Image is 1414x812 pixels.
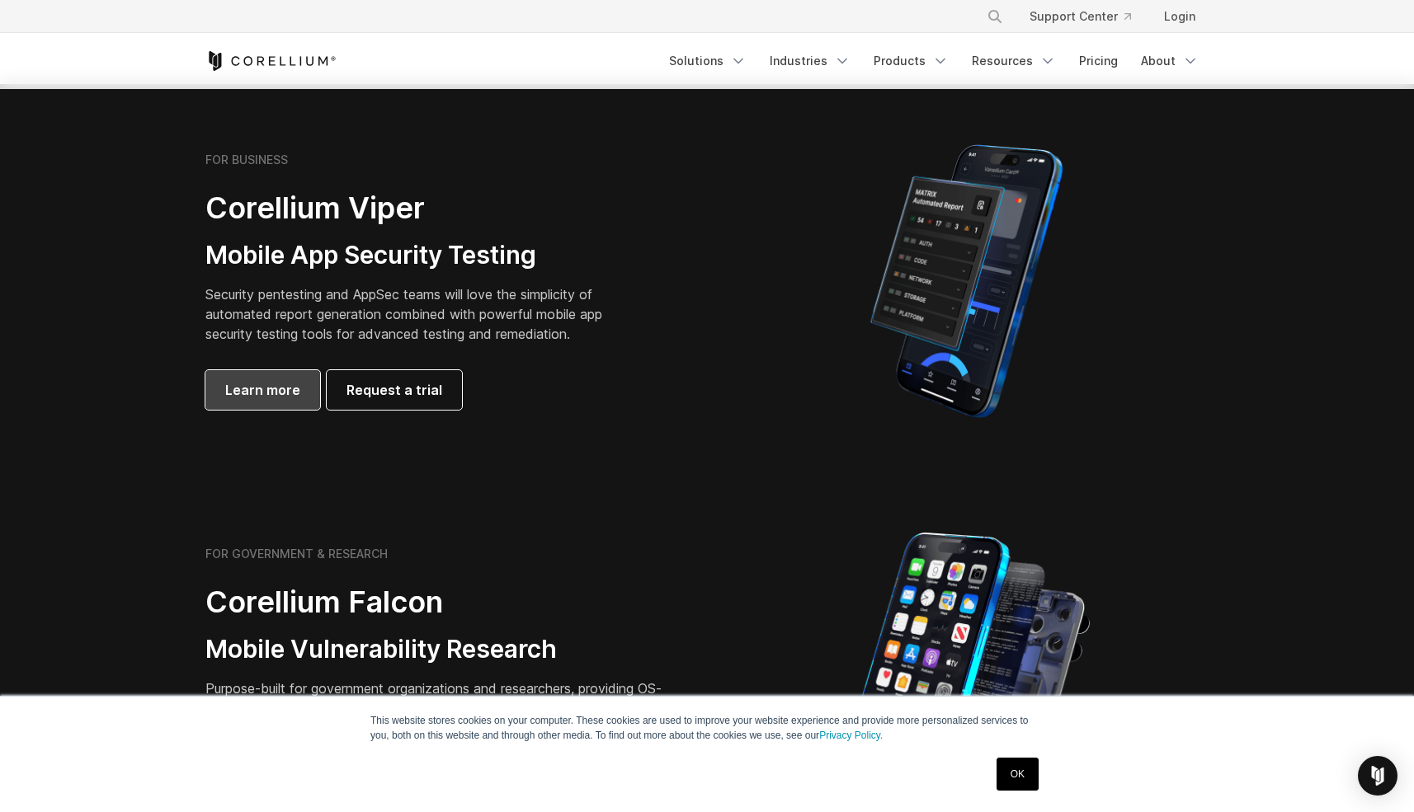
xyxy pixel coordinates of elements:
h6: FOR BUSINESS [205,153,288,167]
h3: Mobile App Security Testing [205,240,628,271]
h2: Corellium Falcon [205,584,667,621]
p: Purpose-built for government organizations and researchers, providing OS-level capabilities and p... [205,678,667,738]
a: Resources [962,46,1066,76]
a: Privacy Policy. [819,730,883,741]
span: Learn more [225,380,300,400]
p: This website stores cookies on your computer. These cookies are used to improve your website expe... [370,713,1044,743]
a: Industries [760,46,860,76]
a: About [1131,46,1209,76]
div: Open Intercom Messenger [1358,756,1398,796]
a: Pricing [1069,46,1128,76]
a: Support Center [1016,2,1144,31]
a: OK [997,758,1039,791]
a: Learn more [205,370,320,410]
h2: Corellium Viper [205,190,628,227]
a: Corellium Home [205,51,337,71]
div: Navigation Menu [659,46,1209,76]
a: Solutions [659,46,756,76]
a: Request a trial [327,370,462,410]
span: Request a trial [346,380,442,400]
button: Search [980,2,1010,31]
h6: FOR GOVERNMENT & RESEARCH [205,547,388,561]
h3: Mobile Vulnerability Research [205,634,667,665]
p: Security pentesting and AppSec teams will love the simplicity of automated report generation comb... [205,284,628,344]
img: Corellium MATRIX automated report on iPhone showing app vulnerability test results across securit... [842,137,1091,425]
div: Navigation Menu [967,2,1209,31]
a: Products [864,46,959,76]
a: Login [1151,2,1209,31]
